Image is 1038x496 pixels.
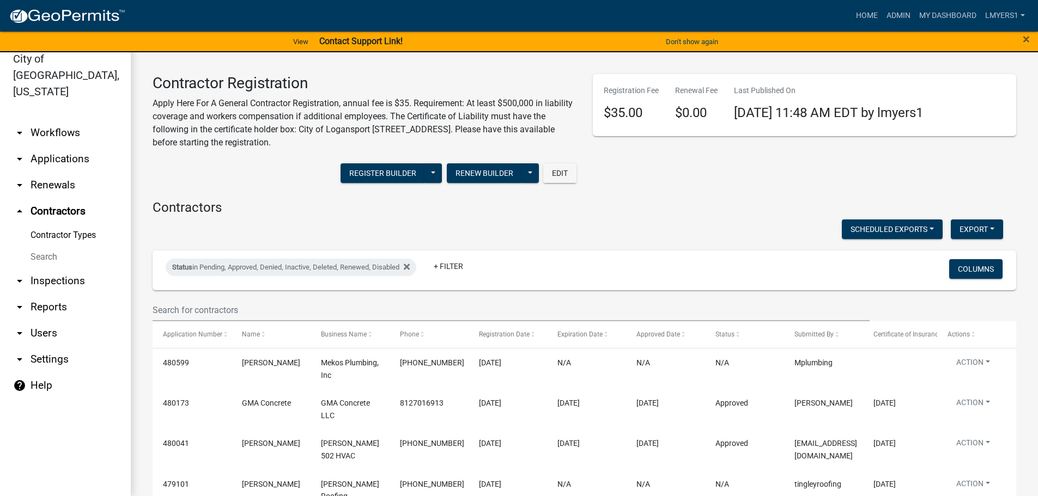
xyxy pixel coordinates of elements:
datatable-header-cell: Certificate of Insurance Expiration [863,321,937,347]
span: 09/17/2025 [479,439,501,448]
span: Registration Date [479,330,530,338]
p: Registration Fee [604,85,659,96]
span: Status [172,263,192,271]
span: 09/22/2026 [873,439,896,448]
span: Actions [948,330,970,338]
span: GMA Concrete [242,399,291,407]
span: 480041 [163,439,189,448]
span: Business Name [321,330,367,338]
a: lmyers1 [981,5,1029,26]
span: 02/19/2026 [873,399,896,407]
span: 479101 [163,480,189,488]
datatable-header-cell: Submitted By [784,321,863,347]
p: Last Published On [734,85,923,96]
span: Austin Mekos [242,358,300,367]
h4: $0.00 [675,105,718,121]
span: [DATE] 11:48 AM EDT by lmyers1 [734,105,923,120]
a: My Dashboard [915,5,981,26]
span: Mekos Plumbing, Inc [321,358,379,379]
button: Columns [949,259,1003,279]
button: Close [1023,33,1030,46]
span: Greg Aulbach [794,399,853,407]
span: N/A [715,480,729,488]
i: arrow_drop_down [13,152,26,166]
i: arrow_drop_down [13,353,26,366]
span: Ramirez 502 HVAC [321,439,379,460]
i: arrow_drop_down [13,301,26,314]
h3: Contractor Registration [153,74,576,93]
h4: $35.00 [604,105,659,121]
span: Marcelo Ramirez [242,439,300,448]
button: Action [948,478,999,494]
span: Approved [715,399,748,407]
span: 217-466-1020 [400,480,464,488]
i: arrow_drop_down [13,126,26,139]
button: Action [948,437,999,453]
div: in Pending, Approved, Denied, Inactive, Deleted, Renewed, Disabled [166,259,416,276]
span: N/A [557,480,571,488]
a: Admin [882,5,915,26]
span: 02/19/2026 [557,399,580,407]
datatable-header-cell: Registration Date [468,321,547,347]
span: 8127016913 [400,399,444,407]
i: arrow_drop_down [13,274,26,287]
i: help [13,379,26,392]
i: arrow_drop_up [13,205,26,218]
span: 09/18/2025 [479,399,501,407]
span: × [1023,32,1030,47]
span: 09/18/2025 [479,358,501,367]
a: Home [852,5,882,26]
i: arrow_drop_down [13,327,26,340]
p: Apply Here For A General Contractor Registration, annual fee is $35. Requirement: At least $500,0... [153,97,576,149]
span: 480173 [163,399,189,407]
datatable-header-cell: Actions [937,321,1016,347]
span: 574-270-0541 [400,358,464,367]
button: Scheduled Exports [842,219,943,239]
span: ramirez502hvac@gmail.com [794,439,857,460]
datatable-header-cell: Business Name [311,321,390,347]
span: Name [242,330,260,338]
span: 09/16/2025 [479,480,501,488]
span: Submitted By [794,330,834,338]
input: Search for contractors [153,299,870,321]
span: Jeff Tingley [242,480,300,488]
span: 480599 [163,358,189,367]
span: Expiration Date [557,330,603,338]
button: Edit [543,163,576,183]
span: N/A [557,358,571,367]
span: 01/01/2026 [873,480,896,488]
datatable-header-cell: Expiration Date [547,321,626,347]
span: Approved Date [636,330,680,338]
button: Export [951,219,1003,239]
datatable-header-cell: Approved Date [626,321,705,347]
span: GMA Concrete LLC [321,399,370,420]
button: Renew Builder [447,163,522,183]
h4: Contractors [153,200,1016,216]
p: Renewal Fee [675,85,718,96]
a: View [289,33,313,51]
span: N/A [636,480,650,488]
span: Status [715,330,735,338]
button: Don't show again [661,33,723,51]
span: Phone [400,330,419,338]
strong: Contact Support Link! [319,36,403,46]
span: 09/22/2026 [557,439,580,448]
datatable-header-cell: Application Number [153,321,232,347]
span: N/A [636,358,650,367]
button: Action [948,397,999,413]
button: Action [948,357,999,372]
span: tingleyroofing [794,480,841,488]
button: Register Builder [341,163,425,183]
datatable-header-cell: Phone [390,321,469,347]
span: Application Number [163,330,222,338]
span: 574-398-4477 [400,439,464,448]
datatable-header-cell: Name [232,321,311,347]
i: arrow_drop_down [13,179,26,192]
span: Mplumbing [794,358,833,367]
datatable-header-cell: Status [705,321,784,347]
span: 09/18/2025 [636,439,659,448]
span: 09/18/2025 [636,399,659,407]
a: + Filter [425,256,472,276]
span: Approved [715,439,748,448]
span: N/A [715,358,729,367]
